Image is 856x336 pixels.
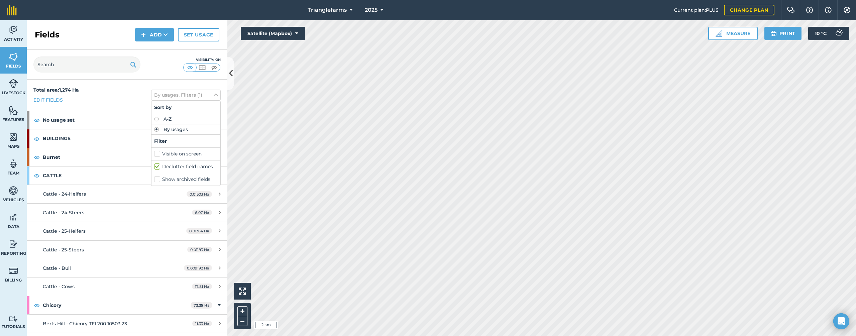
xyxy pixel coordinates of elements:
[198,64,206,71] img: svg+xml;base64,PHN2ZyB4bWxucz0iaHR0cDovL3d3dy53My5vcmcvMjAwMC9zdmciIHdpZHRoPSI1MCIgaGVpZ2h0PSI0MC...
[187,191,212,197] span: 0.01503 Ha
[192,284,212,289] span: 17.81 Ha
[9,266,18,276] img: svg+xml;base64,PD94bWwgdmVyc2lvbj0iMS4wIiBlbmNvZGluZz0idXRmLTgiPz4KPCEtLSBHZW5lcmF0b3I6IEFkb2JlIE...
[9,159,18,169] img: svg+xml;base64,PD94bWwgdmVyc2lvbj0iMS4wIiBlbmNvZGluZz0idXRmLTgiPz4KPCEtLSBHZW5lcmF0b3I6IEFkb2JlIE...
[154,150,218,157] label: Visible on screen
[708,27,758,40] button: Measure
[27,166,227,185] div: CATTLE23.93 Ha
[35,29,60,40] h2: Fields
[178,28,219,41] a: Set usage
[130,61,136,69] img: svg+xml;base64,PHN2ZyB4bWxucz0iaHR0cDovL3d3dy53My5vcmcvMjAwMC9zdmciIHdpZHRoPSIxOSIgaGVpZ2h0PSIyNC...
[34,301,40,309] img: svg+xml;base64,PHN2ZyB4bWxucz0iaHR0cDovL3d3dy53My5vcmcvMjAwMC9zdmciIHdpZHRoPSIxOCIgaGVpZ2h0PSIyNC...
[184,265,212,271] span: 0.009192 Ha
[241,27,305,40] button: Satellite (Mapbox)
[9,186,18,196] img: svg+xml;base64,PD94bWwgdmVyc2lvbj0iMS4wIiBlbmNvZGluZz0idXRmLTgiPz4KPCEtLSBHZW5lcmF0b3I6IEFkb2JlIE...
[154,163,218,170] label: Declutter field names
[186,64,194,71] img: svg+xml;base64,PHN2ZyB4bWxucz0iaHR0cDovL3d3dy53My5vcmcvMjAwMC9zdmciIHdpZHRoPSI1MCIgaGVpZ2h0PSI0MC...
[27,259,227,277] a: Cattle - Bull0.009192 Ha
[27,148,227,166] div: Burnet49.57 Ha
[33,87,79,93] strong: Total area : 1,274 Ha
[770,29,777,37] img: svg+xml;base64,PHN2ZyB4bWxucz0iaHR0cDovL3d3dy53My5vcmcvMjAwMC9zdmciIHdpZHRoPSIxOSIgaGVpZ2h0PSIyNC...
[43,247,84,253] span: Cattle - 25-Steers
[187,247,212,252] span: 0.01183 Ha
[194,303,210,308] strong: 72.25 Ha
[843,7,851,13] img: A cog icon
[674,6,719,14] span: Current plan : PLUS
[9,52,18,62] img: svg+xml;base64,PHN2ZyB4bWxucz0iaHR0cDovL3d3dy53My5vcmcvMjAwMC9zdmciIHdpZHRoPSI1NiIgaGVpZ2h0PSI2MC...
[43,166,190,185] strong: CATTLE
[9,132,18,142] img: svg+xml;base64,PHN2ZyB4bWxucz0iaHR0cDovL3d3dy53My5vcmcvMjAwMC9zdmciIHdpZHRoPSI1NiIgaGVpZ2h0PSI2MC...
[210,64,218,71] img: svg+xml;base64,PHN2ZyB4bWxucz0iaHR0cDovL3d3dy53My5vcmcvMjAwMC9zdmciIHdpZHRoPSI1MCIgaGVpZ2h0PSI0MC...
[154,117,218,121] label: A-Z
[825,6,832,14] img: svg+xml;base64,PHN2ZyB4bWxucz0iaHR0cDovL3d3dy53My5vcmcvMjAwMC9zdmciIHdpZHRoPSIxNyIgaGVpZ2h0PSIxNy...
[192,321,212,326] span: 11.33 Ha
[43,210,84,216] span: Cattle - 24-Steers
[237,316,247,326] button: –
[43,191,86,197] span: Cattle - 24-Heifers
[186,228,212,234] span: 0.01364 Ha
[43,265,71,271] span: Cattle - Bull
[43,228,86,234] span: Cattle - 25-Heifers
[9,79,18,89] img: svg+xml;base64,PD94bWwgdmVyc2lvbj0iMS4wIiBlbmNvZGluZz0idXRmLTgiPz4KPCEtLSBHZW5lcmF0b3I6IEFkb2JlIE...
[43,129,191,147] strong: BUILDINGS
[808,27,849,40] button: 10 °C
[43,321,127,327] span: Berts Hill - Chicory TFI 200 10503 23
[151,90,221,100] button: By usages, Filters (1)
[724,5,774,15] a: Change plan
[27,185,227,203] a: Cattle - 24-Heifers0.01503 Ha
[9,105,18,115] img: svg+xml;base64,PHN2ZyB4bWxucz0iaHR0cDovL3d3dy53My5vcmcvMjAwMC9zdmciIHdpZHRoPSI1NiIgaGVpZ2h0PSI2MC...
[33,57,140,73] input: Search
[141,31,146,39] img: svg+xml;base64,PHN2ZyB4bWxucz0iaHR0cDovL3d3dy53My5vcmcvMjAwMC9zdmciIHdpZHRoPSIxNCIgaGVpZ2h0PSIyNC...
[787,7,795,13] img: Two speech bubbles overlapping with the left bubble in the forefront
[9,212,18,222] img: svg+xml;base64,PD94bWwgdmVyc2lvbj0iMS4wIiBlbmNvZGluZz0idXRmLTgiPz4KPCEtLSBHZW5lcmF0b3I6IEFkb2JlIE...
[192,210,212,215] span: 6.07 Ha
[43,284,75,290] span: Cattle - Cows
[34,172,40,180] img: svg+xml;base64,PHN2ZyB4bWxucz0iaHR0cDovL3d3dy53My5vcmcvMjAwMC9zdmciIHdpZHRoPSIxOCIgaGVpZ2h0PSIyNC...
[365,6,378,14] span: 2025
[34,116,40,124] img: svg+xml;base64,PHN2ZyB4bWxucz0iaHR0cDovL3d3dy53My5vcmcvMjAwMC9zdmciIHdpZHRoPSIxOCIgaGVpZ2h0PSIyNC...
[43,296,191,314] strong: Chicory
[308,6,347,14] span: Trianglefarms
[154,176,218,183] label: Show archived fields
[34,153,40,161] img: svg+xml;base64,PHN2ZyB4bWxucz0iaHR0cDovL3d3dy53My5vcmcvMjAwMC9zdmciIHdpZHRoPSIxOCIgaGVpZ2h0PSIyNC...
[33,96,63,104] a: Edit fields
[832,27,845,40] img: svg+xml;base64,PD94bWwgdmVyc2lvbj0iMS4wIiBlbmNvZGluZz0idXRmLTgiPz4KPCEtLSBHZW5lcmF0b3I6IEFkb2JlIE...
[27,129,227,147] div: BUILDINGS4.502 Ha
[7,5,17,15] img: fieldmargin Logo
[154,104,172,110] strong: Sort by
[27,204,227,222] a: Cattle - 24-Steers6.07 Ha
[833,313,849,329] div: Open Intercom Messenger
[154,138,167,144] strong: Filter
[183,57,221,63] div: Visibility: On
[806,7,814,13] img: A question mark icon
[716,30,722,37] img: Ruler icon
[27,111,227,129] div: No usage set8.716 Ha
[9,25,18,35] img: svg+xml;base64,PD94bWwgdmVyc2lvbj0iMS4wIiBlbmNvZGluZz0idXRmLTgiPz4KPCEtLSBHZW5lcmF0b3I6IEFkb2JlIE...
[34,135,40,143] img: svg+xml;base64,PHN2ZyB4bWxucz0iaHR0cDovL3d3dy53My5vcmcvMjAwMC9zdmciIHdpZHRoPSIxOCIgaGVpZ2h0PSIyNC...
[27,277,227,296] a: Cattle - Cows17.81 Ha
[27,315,227,333] a: Berts Hill - Chicory TFI 200 10503 2311.33 Ha
[815,27,827,40] span: 10 ° C
[27,296,227,314] div: Chicory72.25 Ha
[27,241,227,259] a: Cattle - 25-Steers0.01183 Ha
[764,27,802,40] button: Print
[9,316,18,322] img: svg+xml;base64,PD94bWwgdmVyc2lvbj0iMS4wIiBlbmNvZGluZz0idXRmLTgiPz4KPCEtLSBHZW5lcmF0b3I6IEFkb2JlIE...
[154,127,218,132] label: By usages
[135,28,174,41] button: Add
[237,306,247,316] button: +
[9,239,18,249] img: svg+xml;base64,PD94bWwgdmVyc2lvbj0iMS4wIiBlbmNvZGluZz0idXRmLTgiPz4KPCEtLSBHZW5lcmF0b3I6IEFkb2JlIE...
[43,111,192,129] strong: No usage set
[43,148,191,166] strong: Burnet
[27,222,227,240] a: Cattle - 25-Heifers0.01364 Ha
[239,288,246,295] img: Four arrows, one pointing top left, one top right, one bottom right and the last bottom left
